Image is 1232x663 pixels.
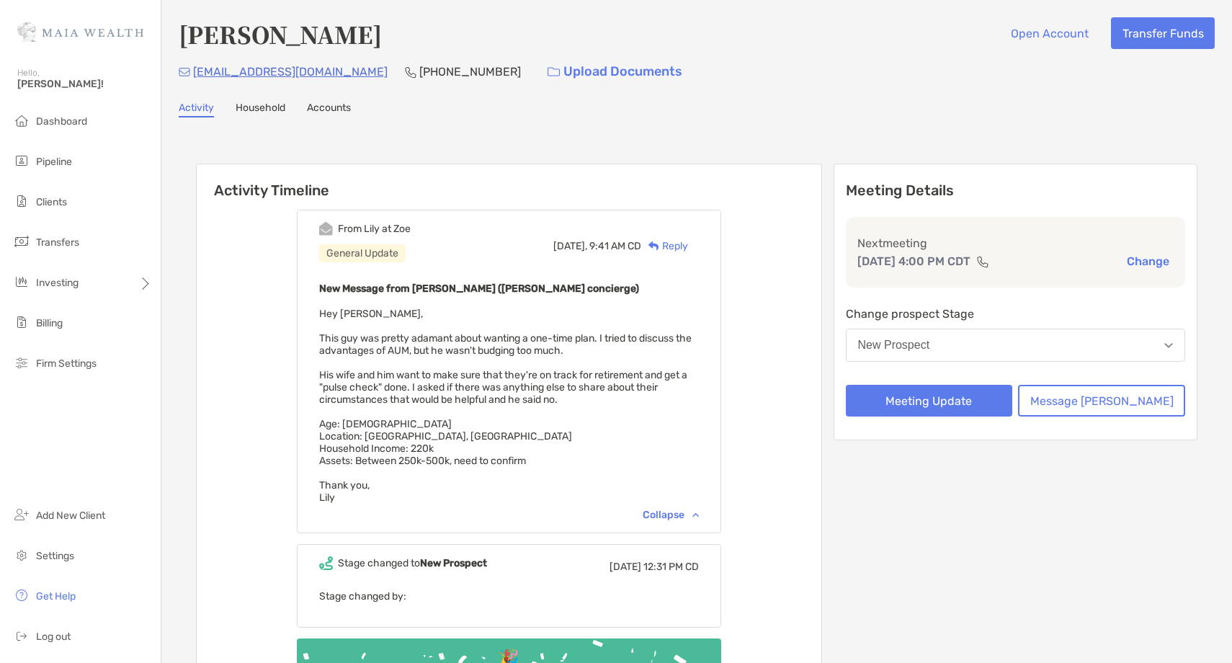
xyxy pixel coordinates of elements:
[548,67,560,77] img: button icon
[589,240,641,252] span: 9:41 AM CD
[179,68,190,76] img: Email Icon
[319,244,406,262] div: General Update
[13,233,30,250] img: transfers icon
[13,546,30,564] img: settings icon
[857,252,970,270] p: [DATE] 4:00 PM CDT
[13,587,30,604] img: get-help icon
[846,329,1186,362] button: New Prospect
[538,56,692,87] a: Upload Documents
[641,239,688,254] div: Reply
[405,66,416,78] img: Phone Icon
[36,510,105,522] span: Add New Client
[643,561,699,573] span: 12:31 PM CD
[13,506,30,523] img: add_new_client icon
[1164,343,1173,348] img: Open dropdown arrow
[338,557,487,569] div: Stage changed to
[36,631,71,643] span: Log out
[197,164,821,199] h6: Activity Timeline
[999,17,1099,49] button: Open Account
[36,317,63,329] span: Billing
[858,339,930,352] div: New Prospect
[36,236,79,249] span: Transfers
[236,102,285,117] a: Household
[319,282,639,295] b: New Message from [PERSON_NAME] ([PERSON_NAME] concierge)
[643,509,699,521] div: Collapse
[36,357,97,370] span: Firm Settings
[1018,385,1185,417] button: Message [PERSON_NAME]
[179,17,382,50] h4: [PERSON_NAME]
[648,241,659,251] img: Reply icon
[692,512,699,517] img: Chevron icon
[976,256,989,267] img: communication type
[553,240,587,252] span: [DATE],
[420,557,487,569] b: New Prospect
[419,63,521,81] p: [PHONE_NUMBER]
[36,115,87,128] span: Dashboard
[1111,17,1215,49] button: Transfer Funds
[13,313,30,331] img: billing icon
[36,550,74,562] span: Settings
[13,273,30,290] img: investing icon
[319,556,333,570] img: Event icon
[857,234,1174,252] p: Next meeting
[1122,254,1174,269] button: Change
[193,63,388,81] p: [EMAIL_ADDRESS][DOMAIN_NAME]
[846,385,1013,417] button: Meeting Update
[13,627,30,644] img: logout icon
[179,102,214,117] a: Activity
[319,222,333,236] img: Event icon
[319,308,692,504] span: Hey [PERSON_NAME], This guy was pretty adamant about wanting a one-time plan. I tried to discuss ...
[17,78,152,90] span: [PERSON_NAME]!
[13,192,30,210] img: clients icon
[846,182,1186,200] p: Meeting Details
[319,587,699,605] p: Stage changed by:
[307,102,351,117] a: Accounts
[36,156,72,168] span: Pipeline
[13,152,30,169] img: pipeline icon
[36,590,76,602] span: Get Help
[13,112,30,129] img: dashboard icon
[338,223,411,235] div: From Lily at Zoe
[36,277,79,289] span: Investing
[610,561,641,573] span: [DATE]
[846,305,1186,323] p: Change prospect Stage
[36,196,67,208] span: Clients
[17,6,143,58] img: Zoe Logo
[13,354,30,371] img: firm-settings icon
